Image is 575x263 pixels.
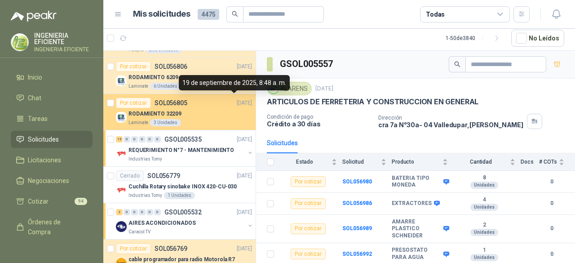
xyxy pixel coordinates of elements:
a: SOL056989 [342,225,372,232]
b: PRESOSTATO PARA AGUA [392,247,441,261]
div: Por cotizar [291,249,326,259]
div: Por cotizar [291,198,326,209]
a: SOL056986 [342,200,372,206]
div: Cerrado [116,170,144,181]
b: EXTRACTORES [392,200,432,207]
div: 0 [131,209,138,215]
span: 94 [75,198,87,205]
p: INGENIERIA EFICIENTE [34,47,93,52]
span: Cotizar [28,196,49,206]
span: Licitaciones [28,155,61,165]
p: Caracol TV [128,228,150,236]
a: 2 0 0 0 0 0 GSOL005532[DATE] Company LogoAIRES ACONDICIONADOSCaracol TV [116,207,254,236]
a: Tareas [11,110,93,127]
div: 15 [116,136,123,143]
a: Chat [11,89,93,107]
b: AMARRE PLASTICO SCHNEIDER [392,218,441,240]
div: 0 [154,209,161,215]
span: Solicitud [342,159,379,165]
b: BATERIA TIPO MONEDA [392,175,441,189]
th: Cantidad [453,153,521,171]
p: RODAMIENTO 32209 [128,110,181,118]
b: 1 [453,247,515,254]
th: Docs [521,153,539,171]
h3: GSOL005557 [280,57,334,71]
p: GSOL005535 [164,136,202,143]
div: 1 - 50 de 3840 [446,31,504,45]
b: SOL056992 [342,251,372,257]
span: Producto [392,159,441,165]
div: 0 [139,136,146,143]
p: [DATE] [315,85,333,93]
a: Negociaciones [11,172,93,189]
th: Producto [392,153,453,171]
div: 0 [124,209,130,215]
p: GSOL005532 [164,209,202,215]
a: Inicio [11,69,93,86]
b: 2 [453,222,515,229]
a: SOL056980 [342,178,372,185]
div: Unidades [470,254,498,261]
span: Tareas [28,114,48,124]
p: SOL056806 [155,63,187,70]
p: SOL056779 [147,173,180,179]
th: Estado [279,153,342,171]
div: 0 [124,136,130,143]
b: 0 [539,250,564,259]
span: search [454,61,460,67]
a: Por cotizarSOL056806[DATE] Company LogoRODAMIENTO 6209Laminate6 Unidades [103,58,256,94]
div: Por cotizar [116,61,151,72]
b: 0 [539,224,564,233]
p: Laminate [128,119,148,126]
div: 0 [146,136,153,143]
span: Inicio [28,72,42,82]
div: 3 Unidades [150,119,181,126]
img: Company Logo [116,221,127,232]
p: REQUERIMIENTO N°7 - MANTENIMIENTO [128,146,234,155]
p: cra 7a N°30a- 04 Valledupar , [PERSON_NAME] [378,121,523,129]
p: [DATE] [237,62,252,71]
th: Solicitud [342,153,392,171]
b: 8 [453,174,515,182]
div: Todas [426,9,445,19]
div: 0 [154,136,161,143]
p: ARTICULOS DE FERRETERIA Y CONSTRUCCION EN GENERAL [267,97,478,107]
p: [DATE] [237,172,252,180]
th: # COTs [539,153,575,171]
a: Licitaciones [11,152,93,169]
p: RODAMIENTO 6209 [128,73,178,82]
p: Laminate [128,83,148,90]
span: Órdenes de Compra [28,217,84,237]
p: [DATE] [237,99,252,107]
span: Chat [28,93,41,103]
div: 2 [116,209,123,215]
p: Industrias Tomy [128,156,162,163]
p: Cuchilla Rotary sinobake INOX 420-CU-030 [128,183,237,191]
a: Órdenes de Compra [11,214,93,241]
p: Condición de pago [267,114,371,120]
h1: Mis solicitudes [133,8,190,21]
div: Por cotizar [291,176,326,187]
a: CerradoSOL056779[DATE] Company LogoCuchilla Rotary sinobake INOX 420-CU-030Industrias Tomy1 Unidades [103,167,256,203]
div: 6 Unidades [150,83,181,90]
span: 4475 [198,9,219,20]
div: Por cotizar [116,243,151,254]
p: Dirección [378,115,523,121]
a: 15 0 0 0 0 0 GSOL005535[DATE] Company LogoREQUERIMIENTO N°7 - MANTENIMIENTOIndustrias Tomy [116,134,254,163]
div: Unidades [470,204,498,211]
div: Por cotizar [291,223,326,234]
div: Por cotizar [116,98,151,108]
button: No Leídos [511,30,564,47]
img: Company Logo [116,185,127,196]
p: [DATE] [237,245,252,253]
img: Company Logo [11,34,28,51]
span: Cantidad [453,159,508,165]
div: Solicitudes [267,138,298,148]
span: Solicitudes [28,134,59,144]
div: 0 [139,209,146,215]
span: search [232,11,238,17]
span: Negociaciones [28,176,69,186]
div: 0 [146,209,153,215]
